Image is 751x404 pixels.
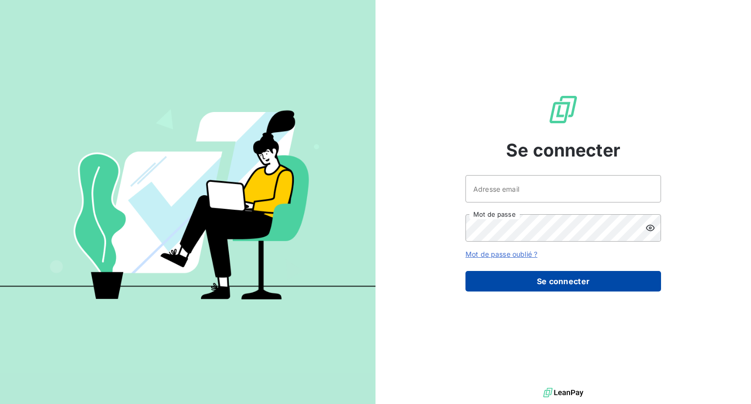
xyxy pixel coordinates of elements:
button: Se connecter [465,271,661,292]
img: logo [543,385,583,400]
span: Se connecter [506,137,620,163]
img: Logo LeanPay [548,94,579,125]
a: Mot de passe oublié ? [465,250,537,258]
input: placeholder [465,175,661,202]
